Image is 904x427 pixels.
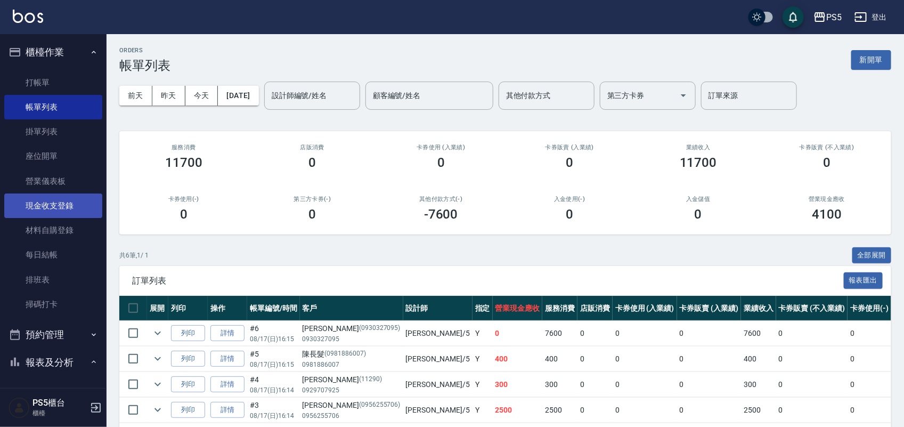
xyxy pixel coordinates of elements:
[4,38,102,66] button: 櫃檯作業
[13,10,43,23] img: Logo
[680,155,717,170] h3: 11700
[741,398,776,423] td: 2500
[473,321,493,346] td: Y
[147,296,168,321] th: 展開
[613,296,677,321] th: 卡券使用 (入業績)
[119,86,152,106] button: 前天
[542,347,577,372] td: 400
[577,296,613,321] th: 店販消費
[776,296,848,321] th: 卡券販賣 (不入業績)
[647,196,750,203] h2: 入金儲值
[473,372,493,397] td: Y
[32,398,87,408] h5: PS5櫃台
[389,144,493,151] h2: 卡券使用 (入業績)
[4,95,102,119] a: 帳單列表
[741,347,776,372] td: 400
[577,398,613,423] td: 0
[542,372,577,397] td: 300
[473,347,493,372] td: Y
[359,323,401,334] p: (0930327095)
[613,321,677,346] td: 0
[150,351,166,367] button: expand row
[566,207,573,222] h3: 0
[303,411,401,421] p: 0956255706
[4,119,102,144] a: 掛單列表
[518,196,622,203] h2: 入金使用(-)
[171,325,205,342] button: 列印
[247,347,300,372] td: #5
[308,207,316,222] h3: 0
[677,372,742,397] td: 0
[776,196,879,203] h2: 營業現金應收
[303,334,401,344] p: 0930327095
[852,247,892,264] button: 全部展開
[851,54,891,65] a: 新開單
[250,334,297,344] p: 08/17 (日) 16:15
[4,218,102,243] a: 材料自購登錄
[168,296,208,321] th: 列印
[424,207,458,222] h3: -7600
[303,374,401,385] div: [PERSON_NAME]
[180,207,188,222] h3: 0
[542,398,577,423] td: 2500
[261,144,364,151] h2: 店販消費
[171,376,205,393] button: 列印
[493,372,543,397] td: 300
[119,251,149,260] p: 共 6 筆, 1 / 1
[250,385,297,395] p: 08/17 (日) 16:14
[300,296,403,321] th: 客戶
[132,276,844,286] span: 訂單列表
[303,400,401,411] div: [PERSON_NAME]
[325,349,367,360] p: (0981886007)
[4,292,102,317] a: 掃碼打卡
[776,144,879,151] h2: 卡券販賣 (不入業績)
[776,347,848,372] td: 0
[783,6,804,28] button: save
[210,402,245,418] a: 詳情
[210,325,245,342] a: 詳情
[677,398,742,423] td: 0
[677,347,742,372] td: 0
[848,296,891,321] th: 卡券使用(-)
[403,296,473,321] th: 設計師
[171,402,205,418] button: 列印
[542,321,577,346] td: 7600
[844,275,883,285] a: 報表匯出
[210,351,245,367] a: 詳情
[303,323,401,334] div: [PERSON_NAME]
[4,169,102,194] a: 營業儀表板
[4,380,102,405] a: 報表目錄
[518,144,622,151] h2: 卡券販賣 (入業績)
[4,194,102,218] a: 現金收支登錄
[119,47,170,54] h2: ORDERS
[812,207,842,222] h3: 4100
[776,398,848,423] td: 0
[677,296,742,321] th: 卡券販賣 (入業績)
[613,372,677,397] td: 0
[389,196,493,203] h2: 其他付款方式(-)
[4,349,102,376] button: 報表及分析
[741,296,776,321] th: 業績收入
[359,400,401,411] p: (0956255706)
[150,402,166,418] button: expand row
[165,155,202,170] h3: 11700
[303,360,401,369] p: 0981886007
[741,372,776,397] td: 300
[403,398,473,423] td: [PERSON_NAME] /5
[542,296,577,321] th: 服務消費
[359,374,382,385] p: (11290)
[218,86,258,106] button: [DATE]
[247,398,300,423] td: #3
[695,207,702,222] h3: 0
[403,347,473,372] td: [PERSON_NAME] /5
[208,296,247,321] th: 操作
[261,196,364,203] h2: 第三方卡券(-)
[4,321,102,349] button: 預約管理
[132,196,235,203] h2: 卡券使用(-)
[150,376,166,392] button: expand row
[809,6,846,28] button: PS5
[776,372,848,397] td: 0
[566,155,573,170] h3: 0
[741,321,776,346] td: 7600
[675,87,692,104] button: Open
